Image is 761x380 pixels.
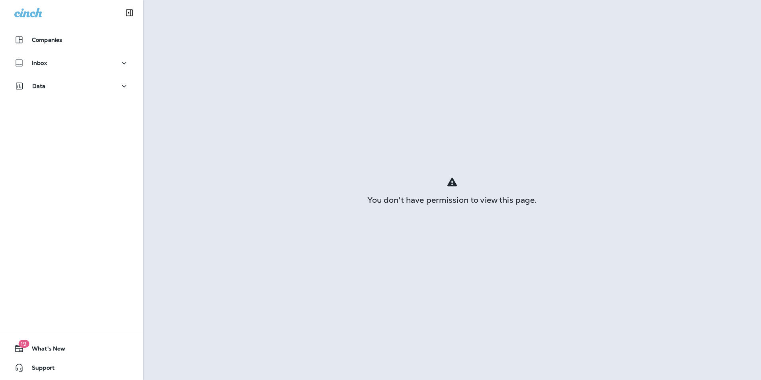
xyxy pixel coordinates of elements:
p: Companies [32,37,62,43]
span: Support [24,364,55,374]
div: You don't have permission to view this page. [143,197,761,203]
span: 19 [18,340,29,348]
p: Data [32,83,46,89]
button: Collapse Sidebar [118,5,140,21]
button: Companies [8,32,135,48]
span: What's New [24,345,65,355]
button: 19What's New [8,341,135,356]
button: Data [8,78,135,94]
p: Inbox [32,60,47,66]
button: Inbox [8,55,135,71]
button: Support [8,360,135,376]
